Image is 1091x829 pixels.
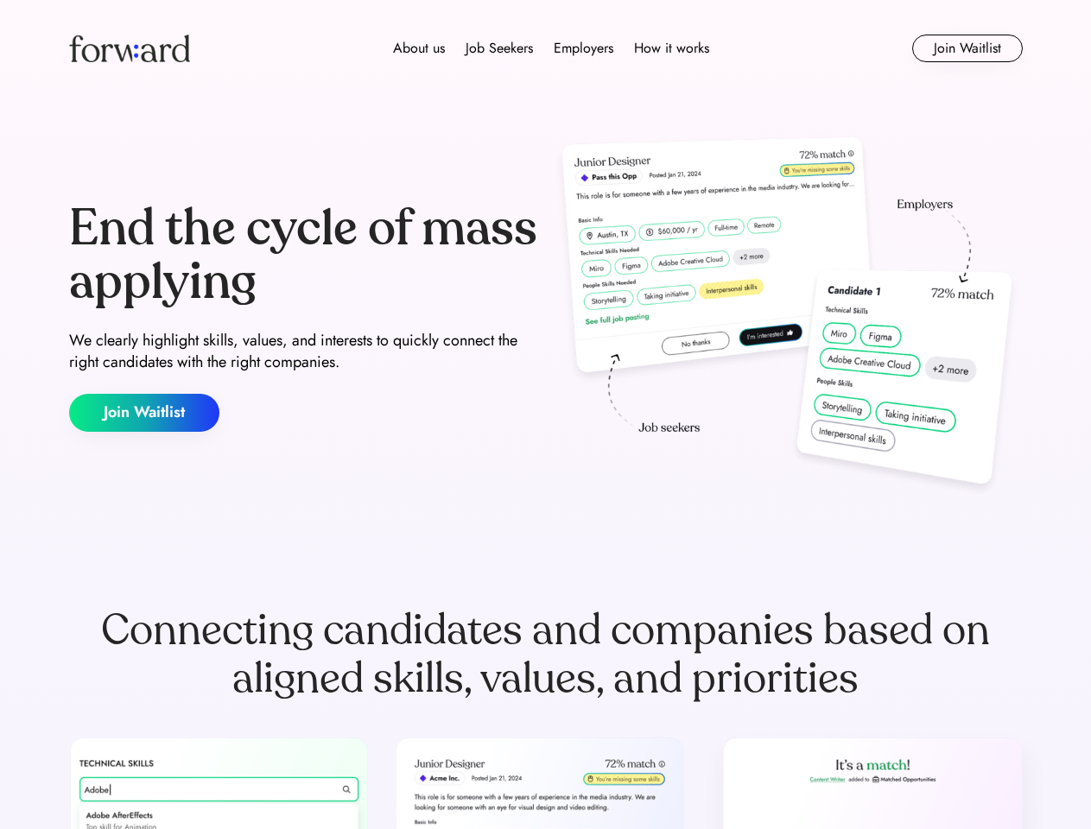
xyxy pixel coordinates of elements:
div: Job Seekers [466,38,533,59]
div: How it works [634,38,709,59]
div: We clearly highlight skills, values, and interests to quickly connect the right candidates with t... [69,330,539,373]
button: Join Waitlist [69,394,219,432]
div: End the cycle of mass applying [69,202,539,308]
div: Employers [554,38,613,59]
button: Join Waitlist [912,35,1023,62]
img: Forward logo [69,35,190,62]
img: hero-image.png [553,131,1023,503]
div: About us [393,38,445,59]
div: Connecting candidates and companies based on aligned skills, values, and priorities [69,606,1023,703]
